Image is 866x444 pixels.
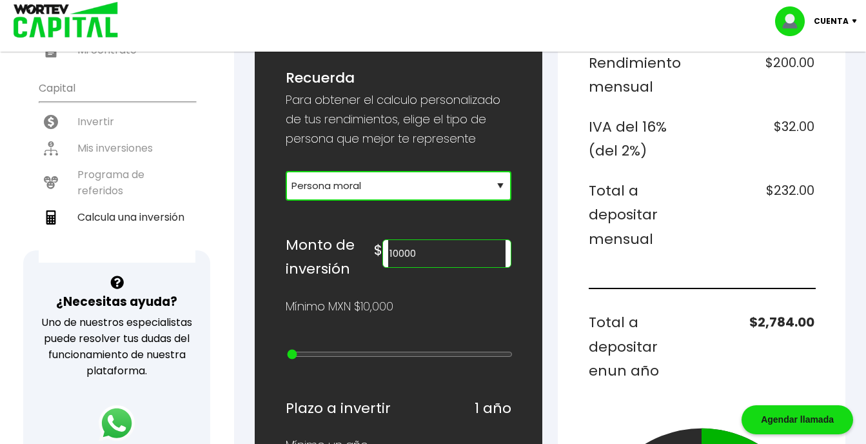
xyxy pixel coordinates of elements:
h6: IVA del 16% (del 2%) [589,115,696,163]
h6: Rendimiento mensual [589,51,696,99]
h6: Recuerda [286,66,511,90]
img: logos_whatsapp-icon.242b2217.svg [99,405,135,441]
h6: $232.00 [707,179,814,252]
img: icon-down [849,19,866,23]
p: Para obtener el calculo personalizado de tus rendimientos, elige el tipo de persona que mejor te ... [286,90,511,148]
h6: $ [374,238,382,263]
h6: Plazo a invertir [286,396,391,421]
h6: 1 año [475,396,511,421]
h6: $32.00 [707,115,814,163]
a: Calcula una inversión [39,204,195,230]
h6: Total a depositar mensual [589,179,696,252]
img: calculadora-icon.17d418c4.svg [44,210,58,225]
h6: Total a depositar en un año [589,310,696,383]
h3: ¿Necesitas ayuda? [56,292,177,311]
h6: $2,784.00 [707,310,814,383]
p: Mínimo MXN $10,000 [286,297,393,316]
p: Cuenta [814,12,849,31]
div: Agendar llamada [742,405,853,434]
h6: $200.00 [707,51,814,99]
ul: Capital [39,74,195,263]
img: profile-image [775,6,814,36]
p: Uno de nuestros especialistas puede resolver tus dudas del funcionamiento de nuestra plataforma. [40,314,193,379]
h6: Monto de inversión [286,233,375,281]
